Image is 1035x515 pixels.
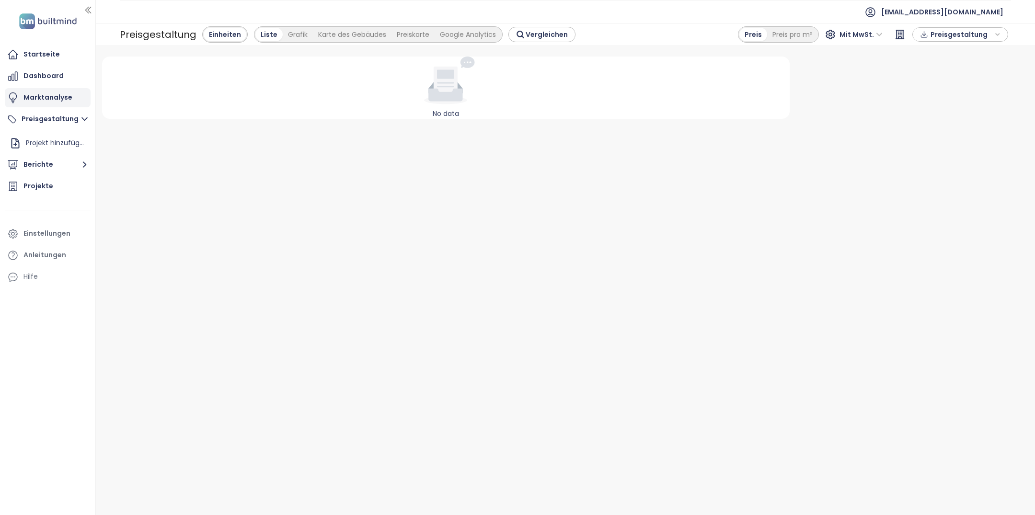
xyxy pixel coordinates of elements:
div: Einstellungen [23,228,70,240]
a: Startseite [5,45,91,64]
a: Einstellungen [5,224,91,243]
div: Anleitungen [23,249,66,261]
div: Marktanalyse [23,92,72,103]
a: Projekte [5,177,91,196]
div: Hilfe [5,267,91,286]
span: Vergleichen [526,29,568,40]
div: Preis [739,28,767,41]
div: Preis pro m² [767,28,817,41]
div: Grafik [283,28,313,41]
div: Karte des Gebäudes [313,28,391,41]
a: Marktanalyse [5,88,91,107]
div: Preiskarte [391,28,435,41]
span: Preisgestaltung [931,27,992,42]
div: No data [106,108,786,119]
a: Anleitungen [5,246,91,265]
div: Dashboard [23,70,64,82]
button: Berichte [5,155,91,174]
a: Dashboard [5,67,91,86]
div: Projekte [23,180,53,192]
div: button [918,27,1003,42]
span: [EMAIL_ADDRESS][DOMAIN_NAME] [881,0,1003,23]
div: Preisgestaltung [120,26,196,43]
div: Liste [255,28,283,41]
div: Projekt hinzufügen [7,134,88,153]
div: Projekt hinzufügen [26,137,86,149]
div: Startseite [23,48,60,60]
div: Hilfe [23,271,38,283]
button: Preisgestaltung [5,110,91,129]
div: Einheiten [204,28,246,41]
span: Mit MwSt. [839,27,883,42]
button: Vergleichen [508,27,575,42]
div: Google Analytics [435,28,501,41]
img: logo [16,11,80,31]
